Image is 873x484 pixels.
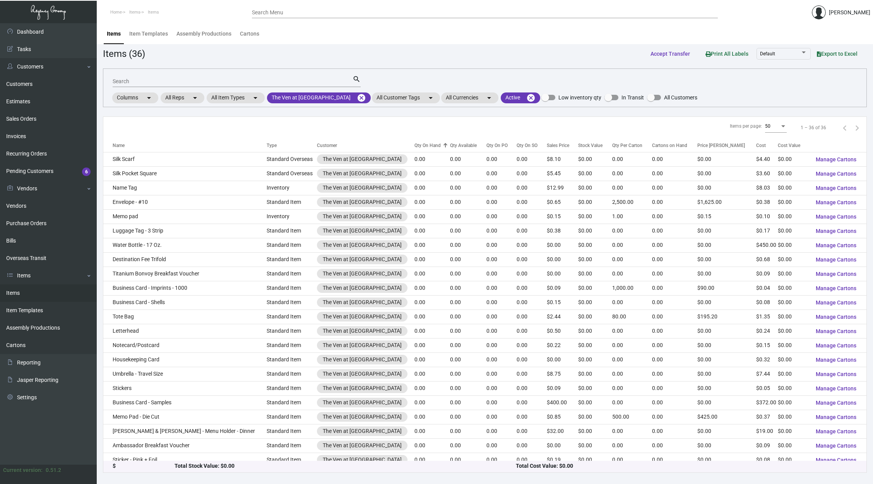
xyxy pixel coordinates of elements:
[816,228,856,234] span: Manage Cartons
[697,310,756,324] td: $195.20
[778,324,810,338] td: $0.00
[414,142,441,149] div: Qty On Hand
[810,410,863,424] button: Manage Cartons
[450,310,486,324] td: 0.00
[267,310,317,324] td: Standard Item
[414,224,450,238] td: 0.00
[267,281,317,295] td: Standard Item
[323,169,402,178] div: The Ven at [GEOGRAPHIC_DATA]
[578,209,612,224] td: $0.00
[323,184,402,192] div: The Ven at [GEOGRAPHIC_DATA]
[486,281,517,295] td: 0.00
[129,10,140,15] span: Items
[486,166,517,181] td: 0.00
[267,224,317,238] td: Standard Item
[547,142,579,149] div: Sales Price
[778,152,810,166] td: $0.00
[517,252,546,267] td: 0.00
[103,324,267,338] td: Letterhead
[517,338,546,352] td: 0.00
[778,252,810,267] td: $0.00
[267,209,317,224] td: Inventory
[103,338,267,352] td: Notecard/Postcard
[323,255,402,263] div: The Ven at [GEOGRAPHIC_DATA]
[486,142,508,149] div: Qty On PO
[578,224,612,238] td: $0.00
[756,295,778,310] td: $0.08
[486,152,517,166] td: 0.00
[578,295,612,310] td: $0.00
[103,152,267,166] td: Silk Scarf
[323,227,402,235] div: The Ven at [GEOGRAPHIC_DATA]
[323,155,402,163] div: The Ven at [GEOGRAPHIC_DATA]
[267,166,317,181] td: Standard Overseas
[176,30,231,38] div: Assembly Productions
[129,30,168,38] div: Item Templates
[190,93,200,103] mat-icon: arrow_drop_down
[578,152,612,166] td: $0.00
[621,93,644,102] span: In Transit
[426,93,435,103] mat-icon: arrow_drop_down
[778,142,810,149] div: Cost Value
[697,295,756,310] td: $0.00
[578,142,612,149] div: Stock Value
[578,310,612,324] td: $0.00
[414,324,450,338] td: 0.00
[756,142,778,149] div: Cost
[547,267,579,281] td: $0.00
[414,252,450,267] td: 0.00
[103,47,145,61] div: Items (36)
[323,284,402,292] div: The Ven at [GEOGRAPHIC_DATA]
[652,295,697,310] td: 0.00
[756,324,778,338] td: $0.24
[816,171,856,177] span: Manage Cartons
[730,123,762,130] div: Items per page:
[517,195,546,209] td: 0.00
[652,181,697,195] td: 0.00
[414,338,450,352] td: 0.00
[612,295,652,310] td: 0.00
[765,124,787,129] mat-select: Items per page:
[816,185,856,191] span: Manage Cartons
[103,209,267,224] td: Memo pad
[652,152,697,166] td: 0.00
[517,324,546,338] td: 0.00
[612,281,652,295] td: 1,000.00
[816,242,856,248] span: Manage Cartons
[778,295,810,310] td: $0.00
[103,252,267,267] td: Destination Fee Trifold
[578,252,612,267] td: $0.00
[103,195,267,209] td: Envelope - #10
[323,298,402,306] div: The Ven at [GEOGRAPHIC_DATA]
[697,224,756,238] td: $0.00
[810,238,863,252] button: Manage Cartons
[450,209,486,224] td: 0.00
[578,195,612,209] td: $0.00
[450,195,486,209] td: 0.00
[697,281,756,295] td: $90.00
[103,295,267,310] td: Business Card - Shells
[810,296,863,310] button: Manage Cartons
[547,310,579,324] td: $2.44
[267,181,317,195] td: Inventory
[414,267,450,281] td: 0.00
[547,224,579,238] td: $0.38
[612,238,652,252] td: 0.00
[612,195,652,209] td: 2,500.00
[450,324,486,338] td: 0.00
[697,166,756,181] td: $0.00
[414,195,450,209] td: 0.00
[612,142,642,149] div: Qty Per Carton
[816,271,856,277] span: Manage Cartons
[756,152,778,166] td: $4.40
[756,252,778,267] td: $0.68
[578,324,612,338] td: $0.00
[486,252,517,267] td: 0.00
[267,324,317,338] td: Standard Item
[517,209,546,224] td: 0.00
[756,142,766,149] div: Cost
[267,267,317,281] td: Standard Item
[317,139,414,152] th: Customer
[103,181,267,195] td: Name Tag
[486,338,517,352] td: 0.00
